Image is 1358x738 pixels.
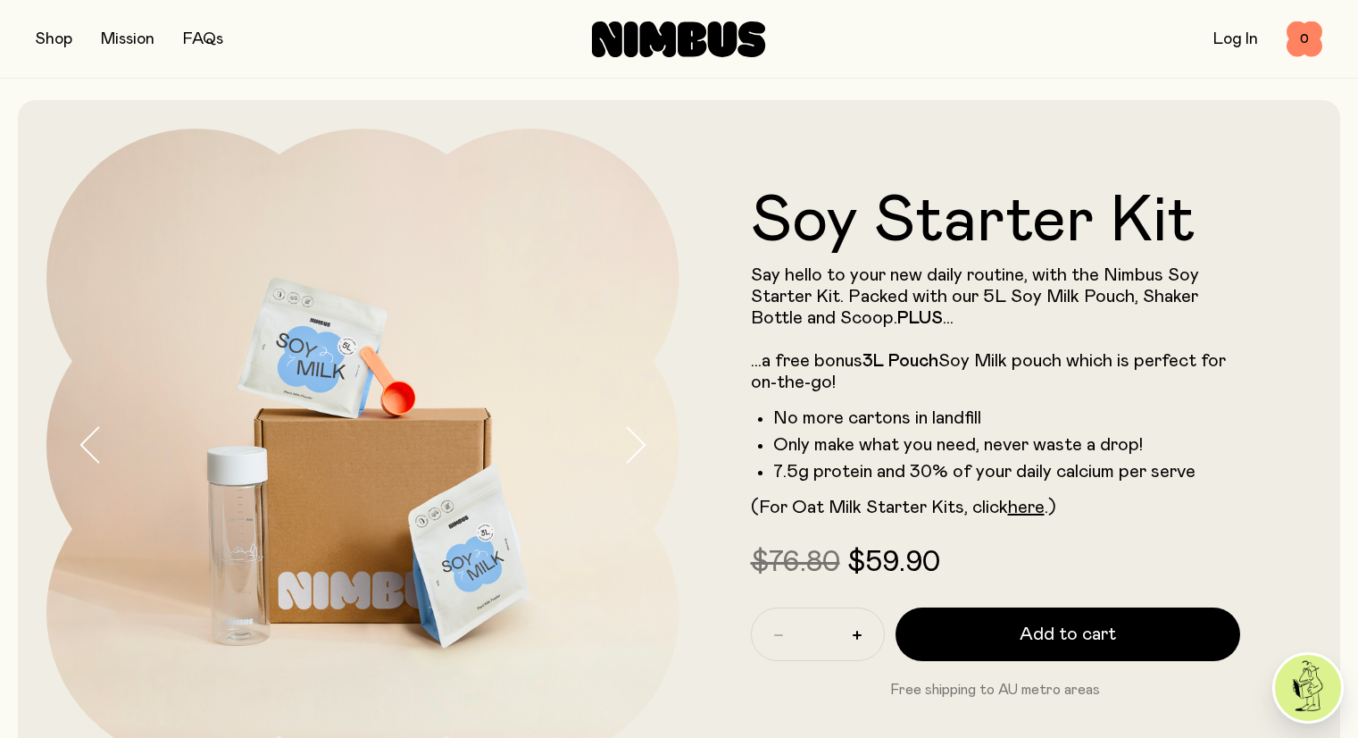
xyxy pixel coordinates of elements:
span: (For Oat Milk Starter Kits, click [751,499,1008,516]
p: Say hello to your new daily routine, with the Nimbus Soy Starter Kit. Packed with our 5L Soy Milk... [751,264,1241,393]
strong: PLUS [897,309,943,327]
span: $59.90 [847,549,940,577]
h1: Soy Starter Kit [751,189,1241,254]
a: here [1008,499,1045,516]
span: Add to cart [1020,622,1116,647]
span: $76.80 [751,549,840,577]
strong: 3L [862,352,884,370]
a: Log In [1213,31,1258,47]
strong: Pouch [888,352,938,370]
li: 7.5g protein and 30% of your daily calcium per serve [773,461,1241,482]
a: Mission [101,31,154,47]
span: .) [1045,499,1056,516]
li: No more cartons in landfill [773,407,1241,429]
button: 0 [1287,21,1322,57]
img: agent [1275,655,1341,721]
p: Free shipping to AU metro areas [751,679,1241,700]
a: FAQs [183,31,223,47]
li: Only make what you need, never waste a drop! [773,434,1241,456]
button: Add to cart [896,608,1241,661]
